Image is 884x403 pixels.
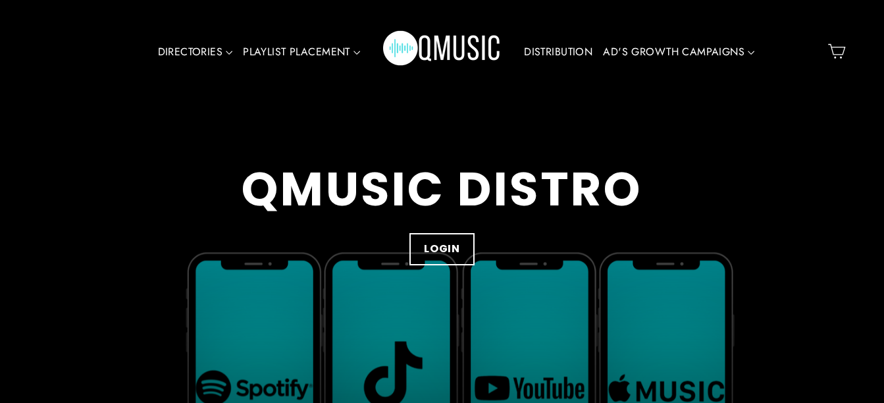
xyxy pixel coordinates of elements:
[153,37,238,67] a: DIRECTORIES
[238,37,365,67] a: PLAYLIST PLACEMENT
[598,37,760,67] a: AD'S GROWTH CAMPAIGNS
[111,13,773,90] div: Primary
[383,22,502,81] img: Q Music Promotions
[519,37,598,67] a: DISTRIBUTION
[242,163,642,217] div: QMUSIC DISTRO
[409,233,475,265] a: LOGIN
